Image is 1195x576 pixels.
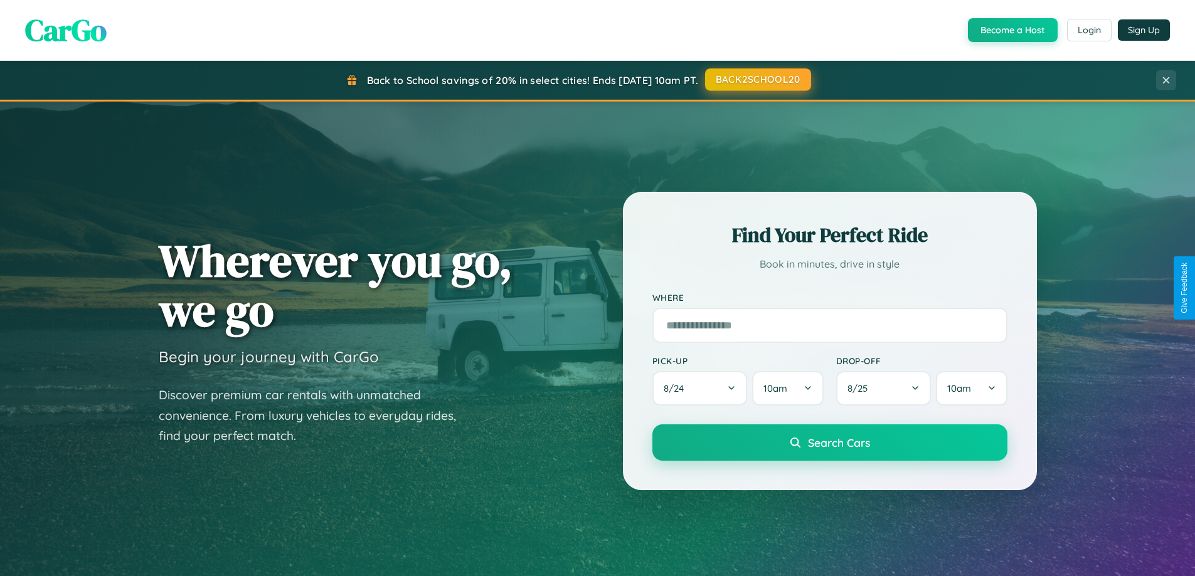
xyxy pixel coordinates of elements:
label: Where [652,292,1007,303]
h1: Wherever you go, we go [159,236,513,335]
span: Search Cars [808,436,870,449]
label: Pick-up [652,355,824,366]
h2: Find Your Perfect Ride [652,221,1007,249]
button: Become a Host [968,18,1058,42]
p: Book in minutes, drive in style [652,255,1007,273]
span: 10am [763,382,787,394]
div: Give Feedback [1180,263,1189,313]
span: Back to School savings of 20% in select cities! Ends [DATE] 10am PT. [367,74,698,86]
span: CarGo [25,9,107,51]
button: Sign Up [1118,19,1170,41]
button: BACK2SCHOOL20 [705,68,811,91]
button: Login [1067,19,1112,41]
button: Search Cars [652,424,1007,461]
label: Drop-off [836,355,1007,366]
span: 10am [947,382,971,394]
button: 8/25 [836,371,932,406]
button: 10am [752,371,823,406]
span: 8 / 24 [664,382,690,394]
button: 8/24 [652,371,748,406]
span: 8 / 25 [847,382,874,394]
h3: Begin your journey with CarGo [159,347,379,366]
button: 10am [936,371,1007,406]
p: Discover premium car rentals with unmatched convenience. From luxury vehicles to everyday rides, ... [159,385,472,446]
